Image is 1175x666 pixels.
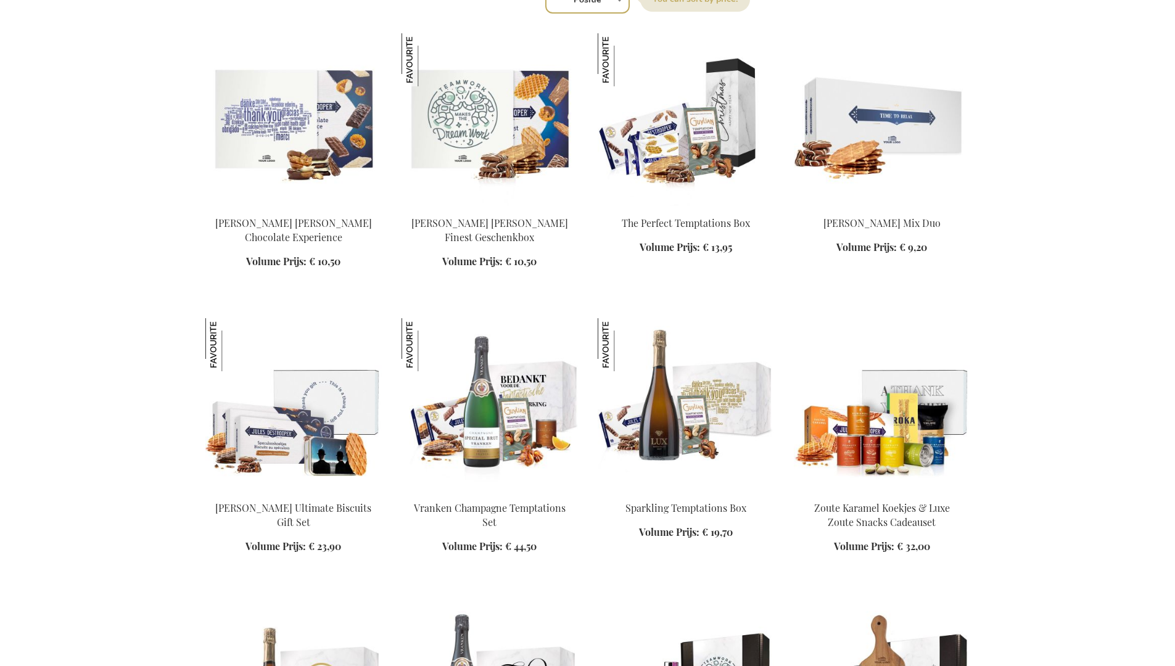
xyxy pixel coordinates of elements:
a: Volume Prijs: € 10,50 [442,255,537,269]
img: Vranken Champagne Temptations Set [402,318,455,371]
a: The Perfect Temptations Box [622,216,750,229]
span: Volume Prijs: [442,255,503,268]
span: € 9,20 [899,240,927,253]
span: Volume Prijs: [245,540,306,553]
a: Volume Prijs: € 44,50 [442,540,537,554]
a: Salted Caramel Biscuits & Luxury Salty Snacks Gift Set [794,486,970,498]
a: [PERSON_NAME] [PERSON_NAME] Chocolate Experience [215,216,372,244]
img: The Perfect Temptations Box [598,33,774,206]
span: Volume Prijs: [246,255,307,268]
a: Jules Destrooper Mix Duo [794,201,970,213]
span: Volume Prijs: [640,240,700,253]
span: € 10,50 [309,255,340,268]
a: Volume Prijs: € 23,90 [245,540,341,554]
img: Jules Destrooper Jules' Finest Gift Box [402,33,578,206]
img: Jules Destrooper Jules' Chocolate Experience [205,33,382,206]
a: Vranken Champagne Temptations Set [414,501,566,528]
a: Jules Destrooper Jules' Chocolate Experience [205,201,382,213]
img: Jules Destrooper Jules' Finest Geschenkbox [402,33,455,86]
img: Jules Destrooper Ultimate Biscuits Gift Set [205,318,382,491]
span: € 32,00 [897,540,930,553]
span: € 19,70 [702,525,733,538]
span: Volume Prijs: [834,540,894,553]
span: € 23,90 [308,540,341,553]
span: Volume Prijs: [639,525,699,538]
a: Jules Destrooper Jules' Finest Gift Box Jules Destrooper Jules' Finest Geschenkbox [402,201,578,213]
a: Sparkling Temptations Bpx Sparkling Temptations Box [598,486,774,498]
a: Zoute Karamel Koekjes & Luxe Zoute Snacks Cadeauset [814,501,950,528]
img: Vranken Champagne Temptations Set [402,318,578,491]
span: € 44,50 [505,540,537,553]
a: The Perfect Temptations Box The Perfect Temptations Box [598,201,774,213]
span: Volume Prijs: [442,540,503,553]
a: Volume Prijs: € 19,70 [639,525,733,540]
a: Vranken Champagne Temptations Set Vranken Champagne Temptations Set [402,486,578,498]
a: Jules Destrooper Ultimate Biscuits Gift Set Jules Destrooper Ultimate Biscuits Gift Set [205,486,382,498]
img: Jules Destrooper Mix Duo [794,33,970,206]
a: Sparkling Temptations Box [625,501,746,514]
a: Volume Prijs: € 9,20 [836,240,927,255]
img: Salted Caramel Biscuits & Luxury Salty Snacks Gift Set [794,318,970,491]
img: Sparkling Temptations Bpx [598,318,774,491]
a: Volume Prijs: € 32,00 [834,540,930,554]
img: Sparkling Temptations Box [598,318,651,371]
a: [PERSON_NAME] Ultimate Biscuits Gift Set [215,501,371,528]
a: [PERSON_NAME] [PERSON_NAME] Finest Geschenkbox [411,216,568,244]
img: Jules Destrooper Ultimate Biscuits Gift Set [205,318,258,371]
img: The Perfect Temptations Box [598,33,651,86]
span: € 10,50 [505,255,537,268]
a: Volume Prijs: € 10,50 [246,255,340,269]
span: € 13,95 [703,240,732,253]
a: [PERSON_NAME] Mix Duo [823,216,941,229]
a: Volume Prijs: € 13,95 [640,240,732,255]
span: Volume Prijs: [836,240,897,253]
